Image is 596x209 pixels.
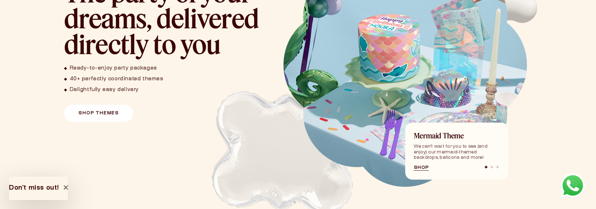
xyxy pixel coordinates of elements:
h6: Mermaid Theme [414,131,500,140]
li: Delightfully easy delivery [64,87,164,93]
li: 40+ perfectly coordinated themes [64,76,164,82]
span: Go to slide 2 [490,166,493,168]
li: Ready-to-enjoy party packages [64,65,164,72]
a: Shop [414,165,500,171]
span: Go to slide 1 [485,166,488,168]
p: We can't wait for you to sea (and enjoy) our mermaid-themed backdrops, balloons and more! [414,144,500,161]
a: Shop Themes [64,105,133,122]
span: Go to slide 3 [496,166,499,168]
